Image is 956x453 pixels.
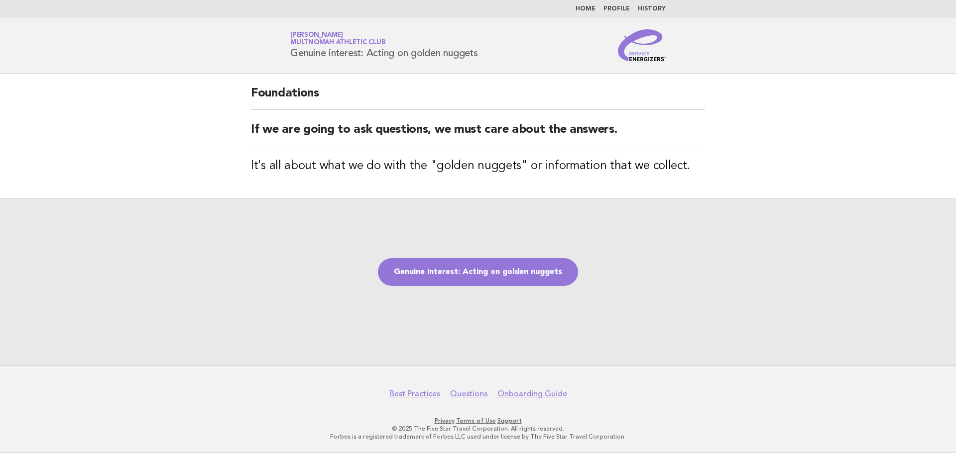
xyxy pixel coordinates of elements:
[638,6,666,12] a: History
[251,158,705,174] h3: It's all about what we do with the "golden nuggets" or information that we collect.
[290,40,385,46] span: Multnomah Athletic Club
[290,32,478,58] h1: Genuine interest: Acting on golden nuggets
[173,417,783,425] p: · ·
[497,389,567,399] a: Onboarding Guide
[456,417,496,424] a: Terms of Use
[378,258,578,286] a: Genuine interest: Acting on golden nuggets
[173,425,783,433] p: © 2025 The Five Star Travel Corporation. All rights reserved.
[497,417,522,424] a: Support
[576,6,596,12] a: Home
[618,29,666,61] img: Service Energizers
[251,122,705,146] h2: If we are going to ask questions, we must care about the answers.
[603,6,630,12] a: Profile
[435,417,455,424] a: Privacy
[251,86,705,110] h2: Foundations
[450,389,487,399] a: Questions
[290,32,385,46] a: [PERSON_NAME]Multnomah Athletic Club
[173,433,783,441] p: Forbes is a registered trademark of Forbes LLC used under license by The Five Star Travel Corpora...
[389,389,440,399] a: Best Practices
